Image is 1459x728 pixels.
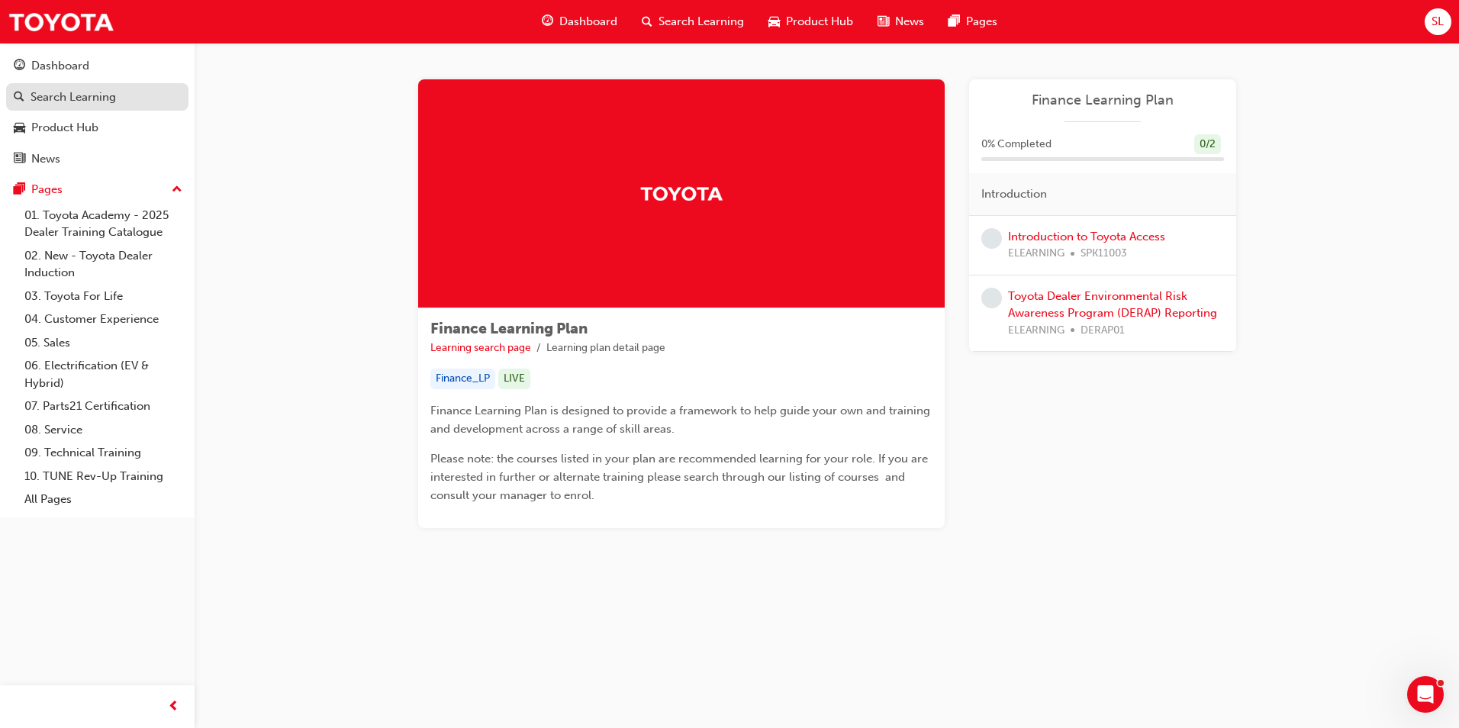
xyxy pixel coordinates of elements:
div: Pages [31,181,63,198]
li: Learning plan detail page [546,340,665,357]
a: 09. Technical Training [18,441,188,465]
div: Product Hub [31,119,98,137]
span: DERAP01 [1081,322,1125,340]
button: SL [1425,8,1451,35]
a: News [6,145,188,173]
span: Finance Learning Plan is designed to provide a framework to help guide your own and training and ... [430,404,933,436]
button: Pages [6,176,188,204]
a: search-iconSearch Learning [630,6,756,37]
a: 06. Electrification (EV & Hybrid) [18,354,188,395]
a: Dashboard [6,52,188,80]
span: Product Hub [786,13,853,31]
span: Search Learning [659,13,744,31]
span: SL [1432,13,1444,31]
span: Finance Learning Plan [430,320,588,337]
span: news-icon [14,153,25,166]
button: DashboardSearch LearningProduct HubNews [6,49,188,176]
a: 01. Toyota Academy - 2025 Dealer Training Catalogue [18,204,188,244]
a: 08. Service [18,418,188,442]
a: 04. Customer Experience [18,308,188,331]
span: up-icon [172,180,182,200]
span: guage-icon [14,60,25,73]
span: 0 % Completed [981,136,1052,153]
span: Pages [966,13,997,31]
a: news-iconNews [865,6,936,37]
span: car-icon [768,12,780,31]
span: Introduction [981,185,1047,203]
span: ELEARNING [1008,245,1064,263]
a: car-iconProduct Hub [756,6,865,37]
span: learningRecordVerb_NONE-icon [981,288,1002,308]
a: 05. Sales [18,331,188,355]
a: 10. TUNE Rev-Up Training [18,465,188,488]
div: LIVE [498,369,530,389]
a: 03. Toyota For Life [18,285,188,308]
img: Trak [8,5,114,39]
img: Trak [639,180,723,207]
span: search-icon [642,12,652,31]
span: guage-icon [542,12,553,31]
div: Dashboard [31,57,89,75]
a: guage-iconDashboard [530,6,630,37]
div: 0 / 2 [1194,134,1221,155]
span: ELEARNING [1008,322,1064,340]
a: Toyota Dealer Environmental Risk Awareness Program (DERAP) Reporting [1008,289,1217,321]
a: 07. Parts21 Certification [18,395,188,418]
a: Search Learning [6,83,188,111]
span: News [895,13,924,31]
div: Search Learning [31,89,116,106]
a: Introduction to Toyota Access [1008,230,1165,243]
a: Finance Learning Plan [981,92,1224,109]
a: pages-iconPages [936,6,1010,37]
span: Dashboard [559,13,617,31]
div: Finance_LP [430,369,495,389]
a: All Pages [18,488,188,511]
a: 02. New - Toyota Dealer Induction [18,244,188,285]
span: pages-icon [14,183,25,197]
div: News [31,150,60,168]
a: Learning search page [430,341,531,354]
iframe: Intercom live chat [1407,676,1444,713]
span: search-icon [14,91,24,105]
span: Please note: the courses listed in your plan are recommended learning for your role. If you are i... [430,452,931,502]
span: learningRecordVerb_NONE-icon [981,228,1002,249]
span: SPK11003 [1081,245,1127,263]
span: prev-icon [168,697,179,717]
span: pages-icon [949,12,960,31]
span: news-icon [878,12,889,31]
span: car-icon [14,121,25,135]
a: Product Hub [6,114,188,142]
